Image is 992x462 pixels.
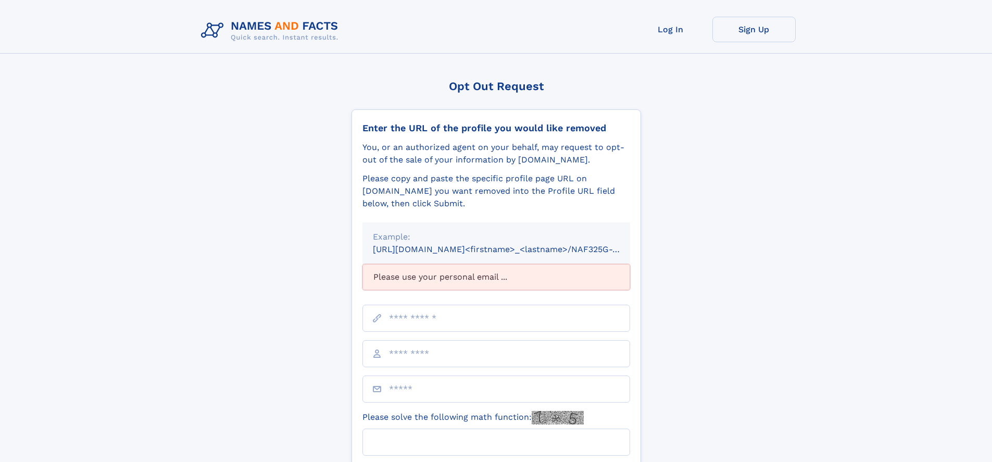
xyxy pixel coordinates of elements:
div: Opt Out Request [351,80,641,93]
div: Please use your personal email ... [362,264,630,290]
label: Please solve the following math function: [362,411,584,424]
div: You, or an authorized agent on your behalf, may request to opt-out of the sale of your informatio... [362,141,630,166]
small: [URL][DOMAIN_NAME]<firstname>_<lastname>/NAF325G-xxxxxxxx [373,244,650,254]
a: Sign Up [712,17,796,42]
img: Logo Names and Facts [197,17,347,45]
div: Please copy and paste the specific profile page URL on [DOMAIN_NAME] you want removed into the Pr... [362,172,630,210]
div: Enter the URL of the profile you would like removed [362,122,630,134]
div: Example: [373,231,620,243]
a: Log In [629,17,712,42]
